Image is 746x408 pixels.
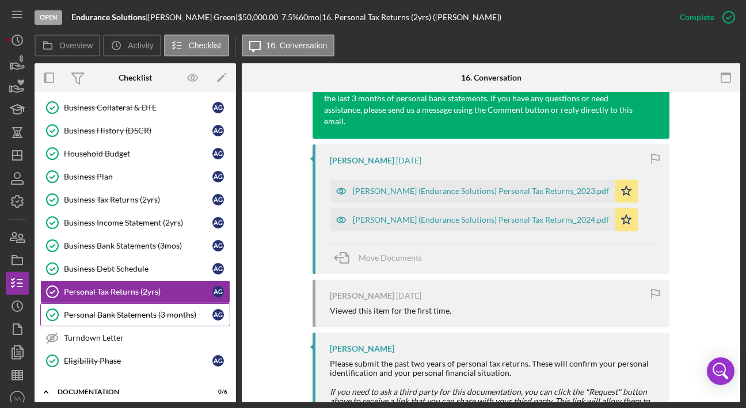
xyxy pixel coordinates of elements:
div: [PERSON_NAME] (Endurance Solutions) Personal Tax Returns_2024.pdf [353,215,609,224]
div: A G [212,125,224,136]
a: Business PlanAG [40,165,230,188]
div: Business Income Statement (2yrs) [64,218,212,227]
label: Activity [128,41,153,50]
div: A G [212,286,224,298]
div: A G [212,102,224,113]
label: Overview [59,41,93,50]
button: Move Documents [330,243,433,272]
div: A G [212,171,224,182]
div: A G [212,148,224,159]
a: Business Tax Returns (2yrs)AG [40,188,230,211]
div: Eligibility Phase [64,356,212,365]
div: Turndown Letter [64,333,230,342]
a: Business Collateral & DTEAG [40,96,230,119]
button: 16. Conversation [242,35,335,56]
div: DOCUMENTATION [58,388,199,395]
div: 16. Conversation [461,73,522,82]
div: 0 / 6 [207,388,227,395]
div: Complete [680,6,714,29]
button: [PERSON_NAME] (Endurance Solutions) Personal Tax Returns_2024.pdf [330,208,638,231]
b: Endurance Solutions [71,12,146,22]
text: AA [14,395,21,402]
div: [PERSON_NAME] [330,156,394,165]
button: [PERSON_NAME] (Endurance Solutions) Personal Tax Returns_2023.pdf [330,180,638,203]
div: Personal Bank Statements (3 months) [64,310,212,319]
div: A G [212,217,224,228]
div: [PERSON_NAME] [330,344,394,353]
label: Checklist [189,41,222,50]
div: [PERSON_NAME] Green | [148,13,238,22]
div: A G [212,263,224,274]
div: A G [212,309,224,321]
a: Turndown Letter [40,326,230,349]
div: Business Collateral & DTE [64,103,212,112]
div: $50,000.00 [238,13,281,22]
div: Checklist [119,73,152,82]
div: Thank you for uploading the last 2 years of Personal Tax Returns. The next step is to upload the ... [324,81,646,127]
div: Viewed this item for the first time. [330,306,451,315]
a: Personal Bank Statements (3 months)AG [40,303,230,326]
div: [PERSON_NAME] (Endurance Solutions) Personal Tax Returns_2023.pdf [353,186,609,196]
button: Complete [668,6,740,29]
div: | 16. Personal Tax Returns (2yrs) ([PERSON_NAME]) [319,13,501,22]
div: Please submit the past two years of personal tax returns. These will confirm your personal identi... [330,359,658,378]
div: Open Intercom Messenger [707,357,734,385]
div: A G [212,355,224,367]
div: Personal Tax Returns (2yrs) [64,287,212,296]
div: Business Bank Statements (3mos) [64,241,212,250]
div: A G [212,194,224,205]
a: Business Income Statement (2yrs)AG [40,211,230,234]
div: [PERSON_NAME] [330,291,394,300]
div: | [71,13,148,22]
button: Activity [103,35,161,56]
div: Business Plan [64,172,212,181]
button: Overview [35,35,100,56]
time: 2025-06-25 21:03 [396,291,421,300]
label: 16. Conversation [267,41,328,50]
div: 60 mo [299,13,319,22]
a: Household BudgetAG [40,142,230,165]
span: Move Documents [359,253,422,262]
a: Business Bank Statements (3mos)AG [40,234,230,257]
div: Business History (DSCR) [64,126,212,135]
button: Checklist [164,35,229,56]
a: Business Debt ScheduleAG [40,257,230,280]
time: 2025-06-25 21:09 [396,156,421,165]
div: Open [35,10,62,25]
a: Personal Tax Returns (2yrs)AG [40,280,230,303]
a: Eligibility PhaseAG [40,349,230,372]
div: 7.5 % [281,13,299,22]
div: Business Debt Schedule [64,264,212,273]
div: Household Budget [64,149,212,158]
a: Business History (DSCR)AG [40,119,230,142]
div: A G [212,240,224,251]
div: Business Tax Returns (2yrs) [64,195,212,204]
